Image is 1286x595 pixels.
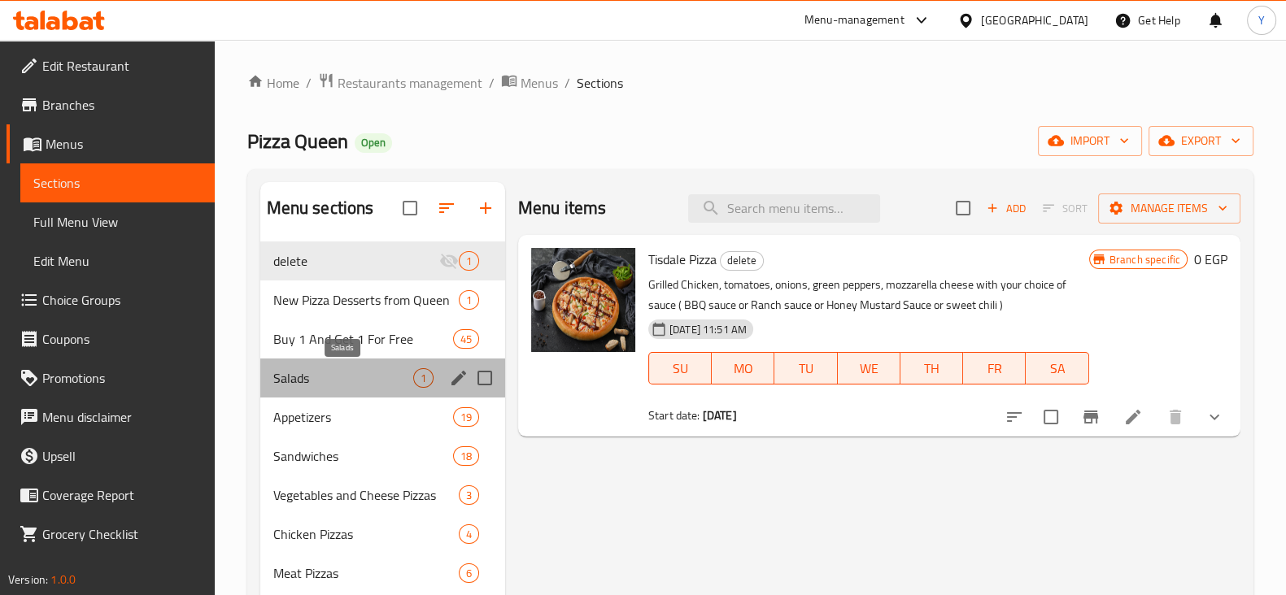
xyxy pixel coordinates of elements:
[7,124,215,163] a: Menus
[963,352,1026,384] button: FR
[838,352,900,384] button: WE
[1149,126,1253,156] button: export
[1195,397,1234,436] button: show more
[393,191,427,225] span: Select all sections
[273,407,453,427] span: Appetizers
[459,290,479,310] div: items
[427,189,466,228] span: Sort sections
[1032,196,1098,221] span: Select section first
[413,368,434,388] div: items
[489,73,495,93] li: /
[531,248,635,352] img: Tisdale Pizza
[42,56,202,76] span: Edit Restaurant
[247,73,299,93] a: Home
[42,485,202,505] span: Coverage Report
[980,196,1032,221] span: Add item
[260,358,505,397] div: Salads1edit
[1032,357,1082,380] span: SA
[260,241,505,280] div: delete1
[460,254,478,269] span: 1
[981,11,1088,29] div: [GEOGRAPHIC_DATA]
[565,73,570,93] li: /
[774,352,837,384] button: TU
[33,212,202,232] span: Full Menu View
[20,241,215,280] a: Edit Menu
[1156,397,1195,436] button: delete
[970,357,1019,380] span: FR
[577,73,623,93] span: Sections
[459,524,479,544] div: items
[907,357,957,380] span: TH
[1111,198,1227,219] span: Manage items
[260,397,505,436] div: Appetizers19
[42,407,202,427] span: Menu disclaimer
[306,73,312,93] li: /
[501,72,558,93] a: Menus
[260,554,505,593] div: Meat Pizzas6
[42,368,202,388] span: Promotions
[273,524,459,544] span: Chicken Pizzas
[273,290,459,310] span: New Pizza Desserts from Queen
[454,410,478,425] span: 19
[980,196,1032,221] button: Add
[7,319,215,358] a: Coupons
[454,332,478,347] span: 45
[414,371,433,386] span: 1
[247,123,348,159] span: Pizza Queen
[42,524,202,544] span: Grocery Checklist
[460,566,478,581] span: 6
[453,329,479,349] div: items
[459,251,479,271] div: items
[1034,400,1068,434] span: Select to update
[995,397,1034,436] button: sort-choices
[42,329,202,349] span: Coupons
[466,189,505,228] button: Add section
[720,251,764,271] div: delete
[7,476,215,515] a: Coverage Report
[273,485,459,505] span: Vegetables and Cheese Pizzas
[338,73,482,93] span: Restaurants management
[1098,193,1240,224] button: Manage items
[273,368,413,388] span: Salads
[721,251,763,270] span: delete
[42,446,202,466] span: Upsell
[460,293,478,308] span: 1
[260,319,505,358] div: Buy 1 And Get 1 For Free45
[718,357,768,380] span: MO
[260,476,505,515] div: Vegetables and Cheese Pizzas3
[318,72,482,93] a: Restaurants management
[1123,407,1143,427] a: Edit menu item
[459,485,479,505] div: items
[50,569,76,590] span: 1.0.0
[663,322,753,337] span: [DATE] 11:51 AM
[648,405,700,426] span: Start date:
[247,72,1253,93] nav: breadcrumb
[1205,407,1224,427] svg: Show Choices
[260,280,505,319] div: New Pizza Desserts from Queen1
[1162,131,1240,151] span: export
[781,357,830,380] span: TU
[453,446,479,466] div: items
[355,133,392,153] div: Open
[703,405,737,426] b: [DATE]
[7,85,215,124] a: Branches
[273,563,459,583] span: Meat Pizzas
[273,251,439,271] span: delete
[453,407,479,427] div: items
[1103,252,1187,267] span: Branch specific
[459,563,479,583] div: items
[260,436,505,476] div: Sandwiches18
[688,194,880,223] input: search
[447,366,471,390] button: edit
[518,196,607,220] h2: Menu items
[273,329,453,349] span: Buy 1 And Get 1 For Free
[20,202,215,241] a: Full Menu View
[460,488,478,503] span: 3
[7,436,215,476] a: Upsell
[946,191,980,225] span: Select section
[1051,131,1129,151] span: import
